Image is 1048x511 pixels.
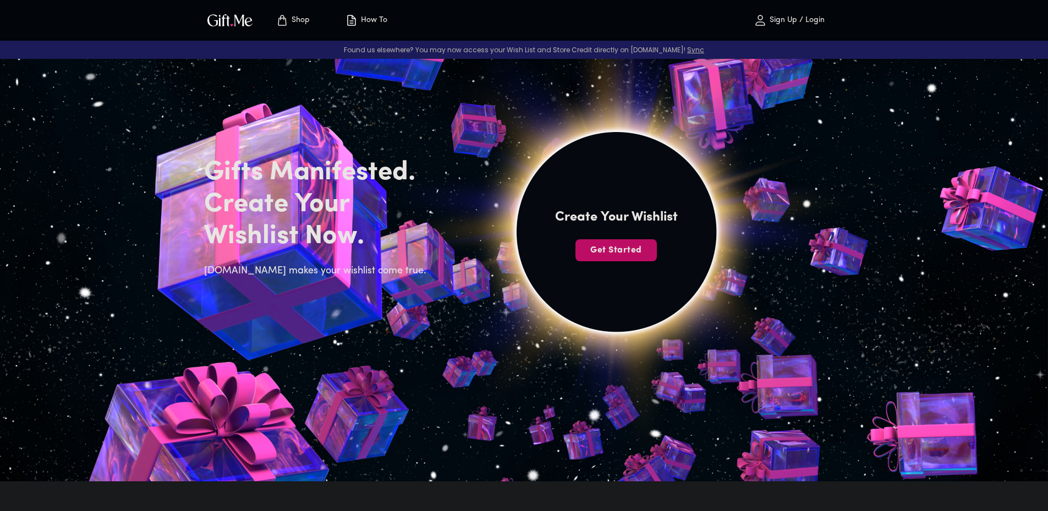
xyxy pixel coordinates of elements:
button: Sign Up / Login [734,3,844,38]
button: Store page [262,3,323,38]
button: Get Started [575,239,657,261]
button: GiftMe Logo [204,14,256,27]
button: How To [336,3,397,38]
p: Found us elsewhere? You may now access your Wish List and Store Credit directly on [DOMAIN_NAME]! [9,45,1039,54]
p: How To [358,16,387,25]
h2: Gifts Manifested. [204,157,433,189]
h2: Wishlist Now. [204,221,433,252]
a: Sync [687,45,704,54]
img: GiftMe Logo [205,12,255,28]
h6: [DOMAIN_NAME] makes your wishlist come true. [204,263,433,279]
h4: Create Your Wishlist [555,208,678,226]
h2: Create Your [204,189,433,221]
img: hero_sun.png [369,9,864,479]
p: Sign Up / Login [767,16,825,25]
p: Shop [289,16,310,25]
span: Get Started [575,244,657,256]
img: how-to.svg [345,14,358,27]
